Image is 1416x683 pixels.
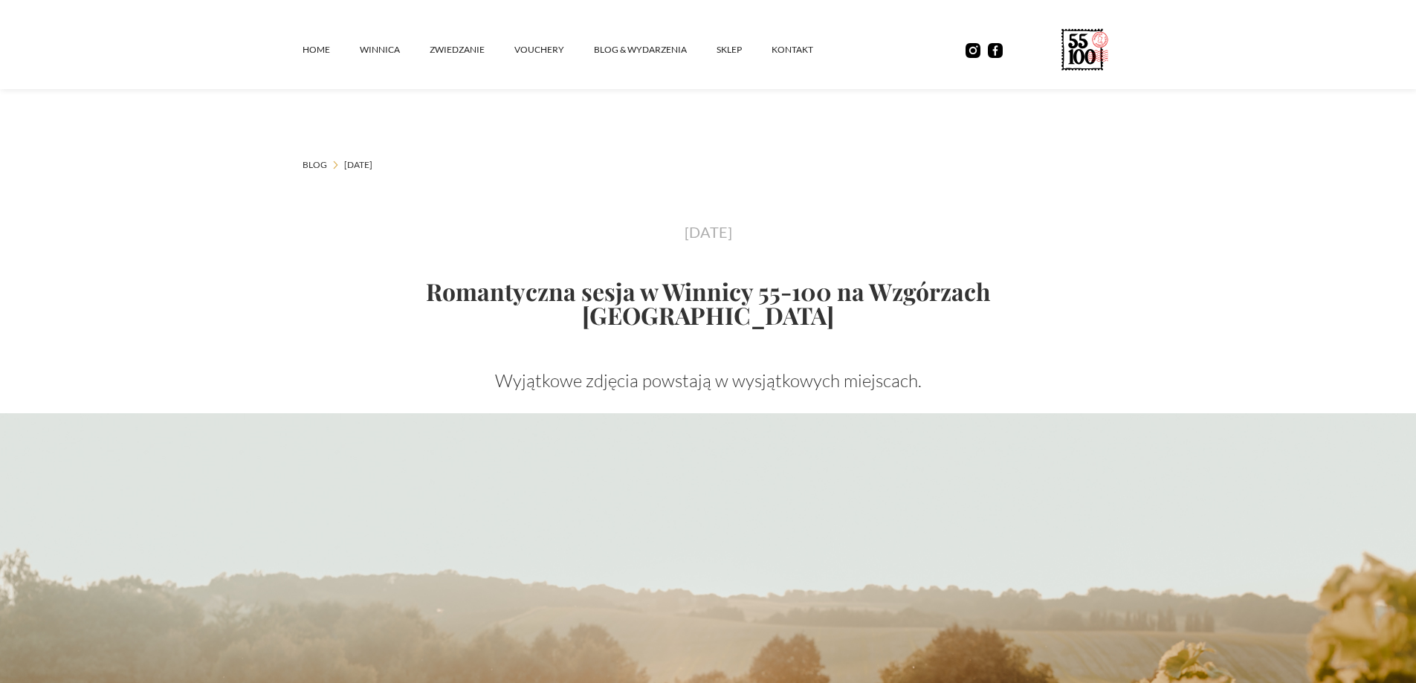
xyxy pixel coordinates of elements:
[303,220,1114,244] div: [DATE]
[772,27,843,72] a: kontakt
[594,27,717,72] a: Blog & Wydarzenia
[360,27,430,72] a: winnica
[303,279,1114,327] h1: Romantyczna sesja w Winnicy 55-100 na Wzgórzach [GEOGRAPHIC_DATA]
[303,369,1114,392] p: Wyjątkowe zdjęcia powstają w wysjątkowych miejscach.
[717,27,772,72] a: SKLEP
[303,158,327,172] a: Blog
[430,27,514,72] a: ZWIEDZANIE
[514,27,594,72] a: vouchery
[344,158,372,172] a: [DATE]
[303,27,360,72] a: Home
